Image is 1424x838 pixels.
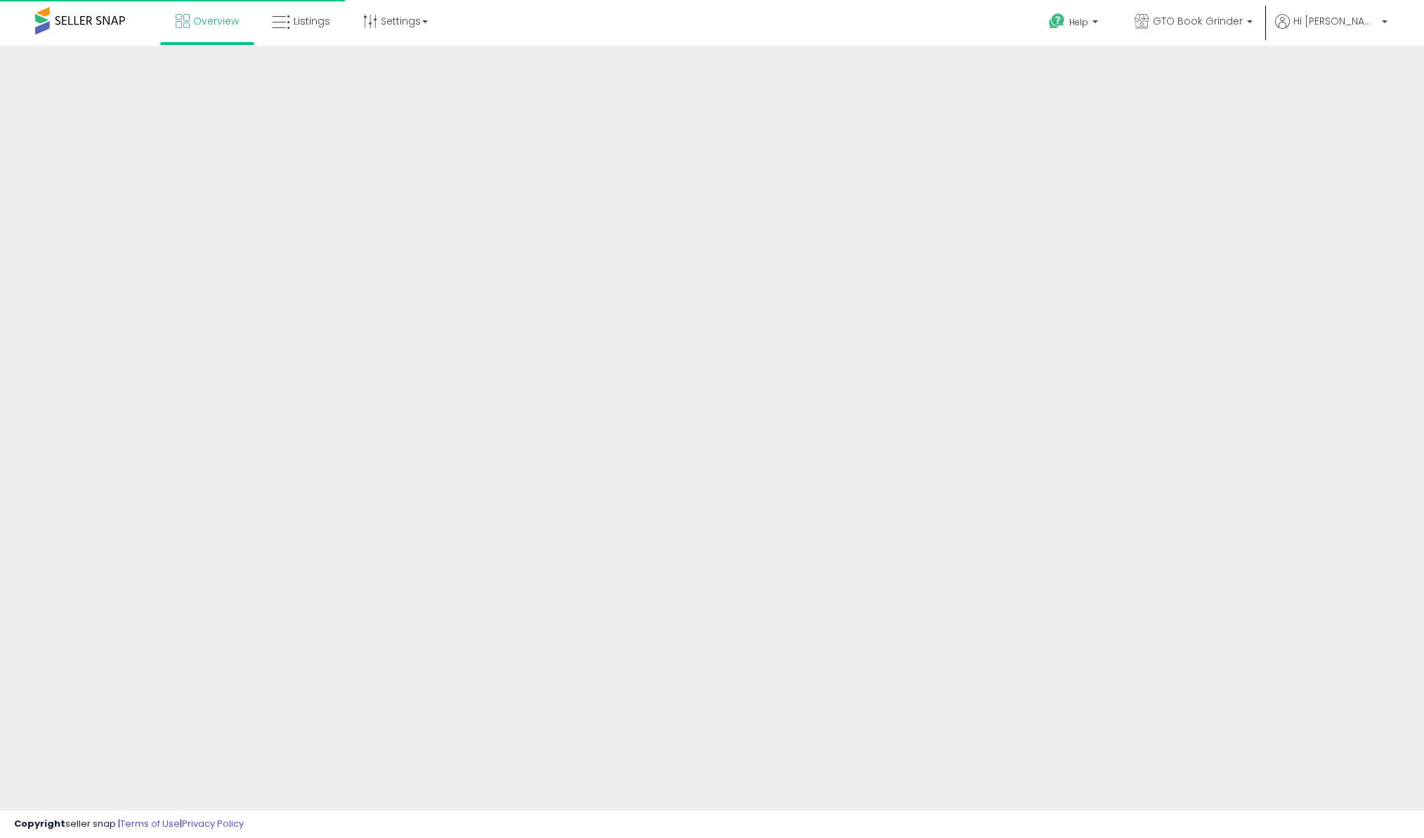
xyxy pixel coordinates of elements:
[1275,14,1387,46] a: Hi [PERSON_NAME]
[193,14,239,28] span: Overview
[1293,14,1378,28] span: Hi [PERSON_NAME]
[1038,2,1112,46] a: Help
[1153,14,1243,28] span: GTO Book Grinder
[1069,16,1088,28] span: Help
[294,14,330,28] span: Listings
[1048,13,1066,30] i: Get Help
